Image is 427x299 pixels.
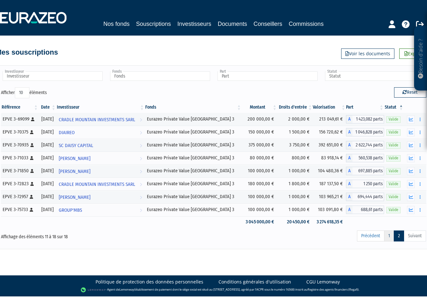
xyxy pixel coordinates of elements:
a: [PERSON_NAME] [56,152,145,165]
i: Voir l'investisseur [140,191,142,203]
div: [DATE] [41,180,54,187]
span: A [346,180,352,188]
div: A - Eurazeo Private Value Europe 3 [346,167,384,175]
div: A - Eurazeo Private Value Europe 3 [346,115,384,123]
div: [DATE] [41,116,54,123]
img: logo-lemonway.png [81,287,106,293]
span: A [346,141,352,149]
th: Fonds: activer pour trier la colonne par ordre croissant [145,102,241,113]
td: 392 651,00 € [313,139,346,152]
span: [PERSON_NAME] [59,166,90,177]
a: Conseillers [254,19,282,28]
a: SC DAISY CAPITAL [56,139,145,152]
span: A [346,193,352,201]
span: A [346,115,352,123]
th: Droits d'entrée: activer pour trier la colonne par ordre croissant [277,102,313,113]
button: Reset [394,87,426,98]
td: 83 918,14 € [313,152,346,165]
a: Investisseurs [177,19,211,28]
a: Souscriptions [136,19,171,29]
span: 697,885 parts [352,167,384,175]
th: Investisseur: activer pour trier la colonne par ordre croissant [56,102,145,113]
div: A - Eurazeo Private Value Europe 3 [346,180,384,188]
span: 1 250 parts [352,180,384,188]
i: [Français] Personne physique [30,182,34,186]
td: 1 000,00 € [277,203,313,216]
a: 2 [394,230,404,241]
span: [PERSON_NAME] [59,191,90,203]
td: 800,00 € [277,152,313,165]
select: Afficheréléments [15,87,29,98]
td: 20 450,00 € [277,216,313,228]
i: Voir l'investisseur [140,204,142,216]
span: 688,61 parts [352,206,384,214]
td: 3 045 000,00 € [242,216,278,228]
span: CRADLE MOUNTAIN INVESTMENTS SARL [59,178,135,190]
div: A - Eurazeo Private Value Europe 3 [346,128,384,136]
a: 1 [384,230,394,241]
a: GROUP'MBS [56,203,145,216]
i: Voir l'investisseur [140,140,142,152]
span: 2 622,744 parts [352,141,384,149]
span: Valide [386,181,401,187]
a: Registre des agents financiers (Regafi) [308,287,359,292]
label: Afficher éléments [1,87,47,98]
div: - Agent de (établissement de paiement dont le siège social est situé au [STREET_ADDRESS], agréé p... [6,287,421,293]
a: [PERSON_NAME] [56,190,145,203]
td: 213 049,61 € [313,113,346,126]
div: [DATE] [41,193,54,200]
th: Valorisation: activer pour trier la colonne par ordre croissant [313,102,346,113]
a: Politique de protection des données personnelles [96,279,203,285]
div: Eurazeo Private Value [GEOGRAPHIC_DATA] 3 [147,155,239,161]
span: A [346,128,352,136]
div: Eurazeo Private Value [GEOGRAPHIC_DATA] 3 [147,206,239,213]
div: Affichage des éléments 11 à 18 sur 18 [1,230,173,240]
span: A [346,167,352,175]
i: [Français] Personne physique [30,208,33,212]
div: [DATE] [41,155,54,161]
span: Valide [386,194,401,200]
span: A [346,206,352,214]
div: EPVE 3-72957 [3,193,36,200]
i: Voir l'investisseur [140,166,142,177]
a: Lemonway [119,287,134,292]
td: 2 000,00 € [277,113,313,126]
div: Eurazeo Private Value [GEOGRAPHIC_DATA] 3 [147,142,239,148]
a: Conditions générales d'utilisation [219,279,291,285]
td: 156 720,62 € [313,126,346,139]
i: Voir l'investisseur [140,153,142,165]
th: Date: activer pour trier la colonne par ordre croissant [38,102,56,113]
th: Référence : activer pour trier la colonne par ordre croissant [1,102,39,113]
div: Eurazeo Private Value [GEOGRAPHIC_DATA] 3 [147,129,239,135]
span: GROUP'MBS [59,204,82,216]
td: 1 800,00 € [277,177,313,190]
td: 1 000,00 € [277,190,313,203]
div: EPVE 3-75733 [3,206,36,213]
div: EPVE 3-71033 [3,155,36,161]
a: CGU Lemonway [306,279,340,285]
i: [Français] Personne physique [30,169,34,173]
span: CRADLE MOUNTAIN INVESTMENTS SARL [59,114,135,126]
div: A - Eurazeo Private Value Europe 3 [346,141,384,149]
div: [DATE] [41,167,54,174]
th: Montant: activer pour trier la colonne par ordre croissant [242,102,278,113]
div: [DATE] [41,142,54,148]
div: [DATE] [41,206,54,213]
td: 100 000,00 € [242,190,278,203]
i: [Français] Personne physique [30,130,34,134]
a: CRADLE MOUNTAIN INVESTMENTS SARL [56,113,145,126]
a: Nos fonds [103,19,129,28]
span: DIAIREO [59,127,75,139]
i: Voir l'investisseur [140,127,142,139]
td: 150 000,00 € [242,126,278,139]
a: [PERSON_NAME] [56,165,145,177]
span: 694,444 parts [352,193,384,201]
td: 1 000,00 € [277,165,313,177]
a: CRADLE MOUNTAIN INVESTMENTS SARL [56,177,145,190]
div: EPVE 3-70935 [3,142,36,148]
a: Documents [218,19,247,28]
span: Valide [386,207,401,213]
div: Eurazeo Private Value [GEOGRAPHIC_DATA] 3 [147,180,239,187]
span: 1 423,082 parts [352,115,384,123]
td: 1 500,00 € [277,126,313,139]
